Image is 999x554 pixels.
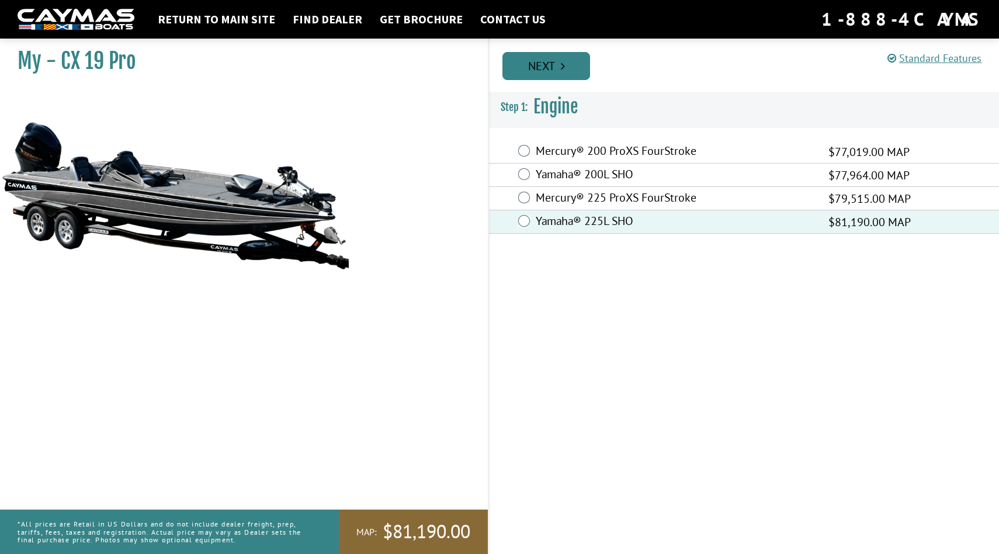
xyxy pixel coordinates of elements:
[152,12,281,27] a: Return to main site
[287,12,368,27] a: Find Dealer
[821,6,981,32] div: 1-888-4CAYMAS
[489,85,999,129] h3: Engine
[502,52,590,80] a: Next
[339,510,488,554] a: MAP:$81,190.00
[18,9,134,30] img: white-logo-c9c8dbefe5ff5ceceb0f0178aa75bf4bb51f6bca0971e226c86eb53dfe498488.png
[536,191,814,207] label: Mercury® 225 ProXS FourStroke
[18,514,313,549] p: *All prices are Retail in US Dollars and do not include dealer freight, prep, tariffs, fees, taxe...
[887,51,981,65] a: Standard Features
[828,190,911,207] span: $79,515.00 MAP
[828,143,910,161] span: $77,019.00 MAP
[383,520,470,544] span: $81,190.00
[536,214,814,231] label: Yamaha® 225L SHO
[356,526,377,538] span: MAP:
[828,213,911,231] span: $81,190.00 MAP
[828,167,910,184] span: $77,964.00 MAP
[18,48,459,74] h1: My - CX 19 Pro
[536,144,814,161] label: Mercury® 200 ProXS FourStroke
[536,167,814,184] label: Yamaha® 200L SHO
[500,50,999,80] ul: Pagination
[474,12,551,27] a: Contact Us
[374,12,469,27] a: Get Brochure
